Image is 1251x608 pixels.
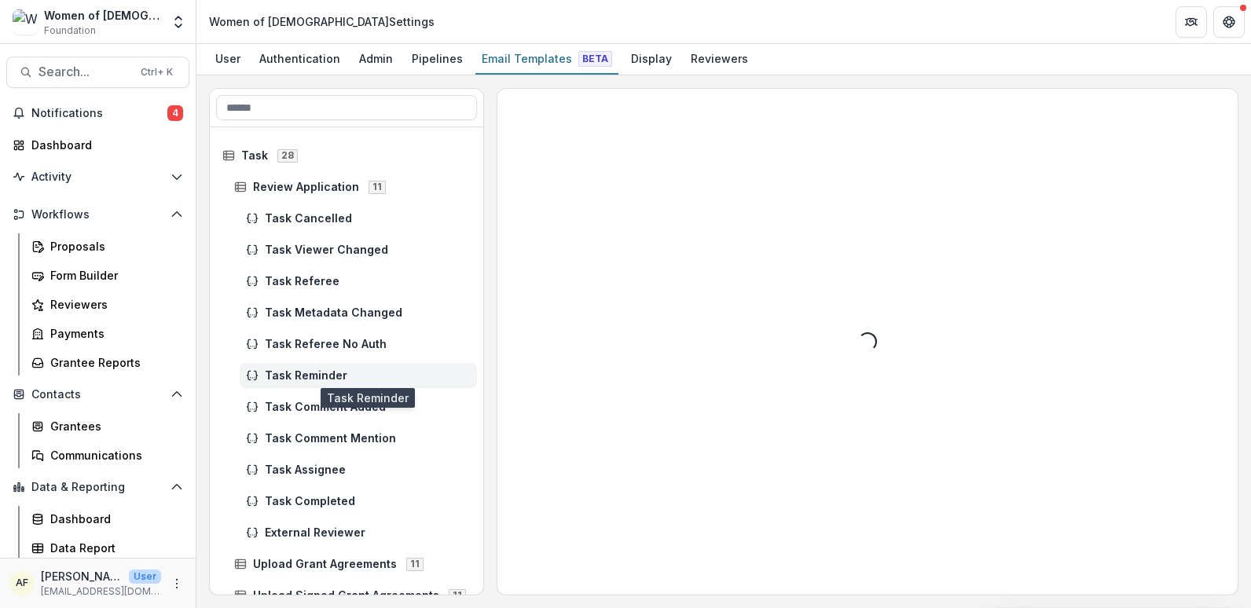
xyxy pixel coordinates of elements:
[625,47,678,70] div: Display
[625,44,678,75] a: Display
[240,394,477,419] div: Task Comment Added
[265,401,471,414] span: Task Comment Added
[353,44,399,75] a: Admin
[50,418,177,434] div: Grantees
[50,354,177,371] div: Grantee Reports
[228,583,477,608] div: Upload Signed Grant Agreements11
[39,64,131,79] span: Search...
[578,51,612,67] span: Beta
[277,149,298,162] span: 28
[25,291,189,317] a: Reviewers
[241,149,268,163] span: Task
[129,570,161,584] p: User
[265,432,471,445] span: Task Comment Mention
[265,244,471,257] span: Task Viewer Changed
[253,589,439,603] span: Upload Signed Grant Agreements
[44,24,96,38] span: Foundation
[50,540,177,556] div: Data Report
[684,44,754,75] a: Reviewers
[25,535,189,561] a: Data Report
[228,551,477,577] div: Upload Grant Agreements11
[167,574,186,593] button: More
[265,463,471,477] span: Task Assignee
[684,47,754,70] div: Reviewers
[50,447,177,463] div: Communications
[25,320,189,346] a: Payments
[369,181,386,193] span: 11
[25,413,189,439] a: Grantees
[50,267,177,284] div: Form Builder
[13,9,38,35] img: Women of Reform Judaism
[240,489,477,514] div: Task Completed
[31,208,164,222] span: Workflows
[265,526,471,540] span: External Reviewer
[449,589,466,602] span: 11
[265,212,471,225] span: Task Cancelled
[6,382,189,407] button: Open Contacts
[6,164,189,189] button: Open Activity
[41,584,161,599] p: [EMAIL_ADDRESS][DOMAIN_NAME]
[6,101,189,126] button: Notifications4
[50,511,177,527] div: Dashboard
[240,426,477,451] div: Task Comment Mention
[138,64,176,81] div: Ctrl + K
[6,474,189,500] button: Open Data & Reporting
[240,206,477,231] div: Task Cancelled
[25,350,189,375] a: Grantee Reports
[216,143,477,168] div: Task28
[167,6,189,38] button: Open entity switcher
[50,296,177,313] div: Reviewers
[209,13,435,30] div: Women of [DEMOGRAPHIC_DATA] Settings
[475,47,618,70] div: Email Templates
[6,202,189,227] button: Open Workflows
[1176,6,1207,38] button: Partners
[240,269,477,294] div: Task Referee
[25,233,189,259] a: Proposals
[240,457,477,482] div: Task Assignee
[209,47,247,70] div: User
[41,568,123,584] p: [PERSON_NAME]
[240,300,477,325] div: Task Metadata Changed
[353,47,399,70] div: Admin
[6,57,189,88] button: Search...
[16,578,28,588] div: Amanda Feldman
[25,506,189,532] a: Dashboard
[25,262,189,288] a: Form Builder
[6,132,189,158] a: Dashboard
[203,10,441,33] nav: breadcrumb
[265,275,471,288] span: Task Referee
[167,105,183,121] span: 4
[25,442,189,468] a: Communications
[265,306,471,320] span: Task Metadata Changed
[405,47,469,70] div: Pipelines
[265,338,471,351] span: Task Referee No Auth
[265,495,471,508] span: Task Completed
[44,7,161,24] div: Women of [DEMOGRAPHIC_DATA]
[253,558,397,571] span: Upload Grant Agreements
[31,170,164,184] span: Activity
[240,520,477,545] div: External Reviewer
[253,47,347,70] div: Authentication
[1213,6,1245,38] button: Get Help
[31,107,167,120] span: Notifications
[50,238,177,255] div: Proposals
[406,558,424,570] span: 11
[240,363,477,388] div: Task Reminder
[265,369,471,383] span: Task Reminder
[253,44,347,75] a: Authentication
[31,137,177,153] div: Dashboard
[405,44,469,75] a: Pipelines
[31,481,164,494] span: Data & Reporting
[240,237,477,262] div: Task Viewer Changed
[228,174,477,200] div: Review Application11
[240,331,477,357] div: Task Referee No Auth
[253,181,359,194] span: Review Application
[50,325,177,342] div: Payments
[209,44,247,75] a: User
[475,44,618,75] a: Email Templates Beta
[31,388,164,401] span: Contacts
